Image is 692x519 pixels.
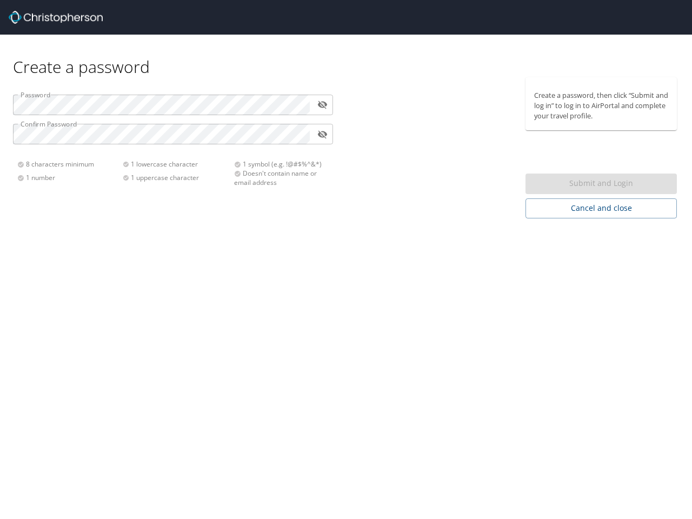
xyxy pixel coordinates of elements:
div: Create a password [13,35,679,77]
div: 1 number [17,173,123,182]
button: toggle password visibility [314,96,331,113]
div: 1 uppercase character [123,173,228,182]
button: Cancel and close [525,198,677,218]
div: 1 lowercase character [123,159,228,169]
div: 8 characters minimum [17,159,123,169]
p: Create a password, then click “Submit and log in” to log in to AirPortal and complete your travel... [534,90,668,122]
img: Christopherson_logo_rev.png [9,11,103,24]
div: Doesn't contain name or email address [234,169,327,187]
span: Cancel and close [534,202,668,215]
button: toggle password visibility [314,126,331,143]
div: 1 symbol (e.g. !@#$%^&*) [234,159,327,169]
